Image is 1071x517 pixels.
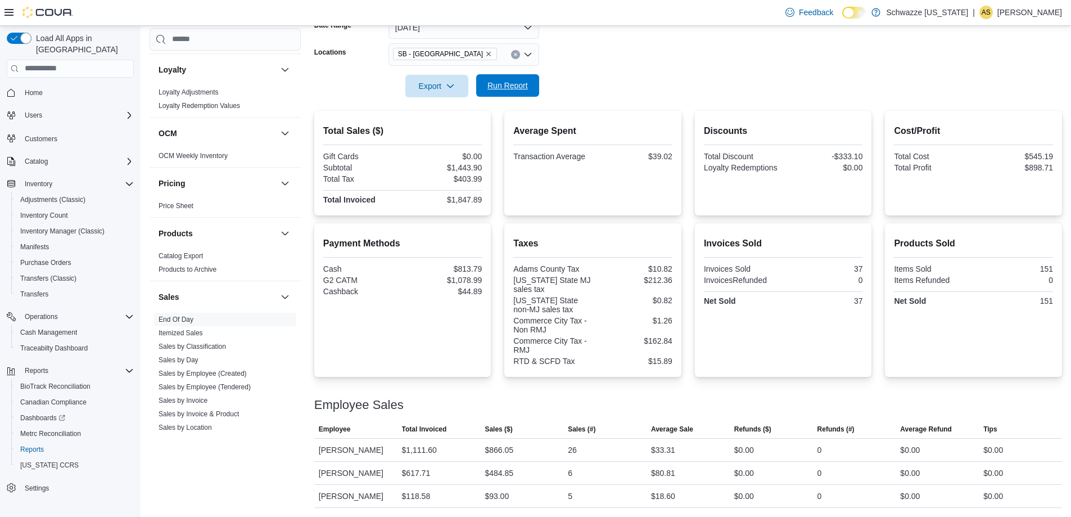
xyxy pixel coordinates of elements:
span: Inventory Count [20,211,68,220]
div: RTD & SCFD Tax [513,357,590,366]
a: End Of Day [159,316,193,323]
div: Loyalty Redemptions [704,163,781,172]
div: 151 [976,296,1053,305]
button: Sales [278,290,292,304]
span: Home [20,86,134,100]
a: Canadian Compliance [16,395,91,409]
span: Loyalty Redemption Values [159,101,240,110]
strong: Net Sold [894,296,926,305]
div: $15.89 [595,357,672,366]
div: Adams County Tax [513,264,590,273]
h3: Products [159,228,193,239]
div: $1,111.60 [402,443,437,457]
span: Employee [319,425,351,434]
div: Transaction Average [513,152,590,161]
div: $44.89 [405,287,482,296]
span: Canadian Compliance [20,398,87,407]
p: | [973,6,975,19]
button: Catalog [2,154,138,169]
div: Total Discount [704,152,781,161]
button: Products [278,227,292,240]
span: BioTrack Reconciliation [16,380,134,393]
button: Products [159,228,276,239]
div: $0.00 [983,443,1003,457]
strong: Net Sold [704,296,736,305]
h3: Sales [159,291,179,303]
a: Price Sheet [159,202,193,210]
a: Dashboards [11,410,138,426]
a: Settings [20,482,53,495]
div: 151 [976,264,1053,273]
div: $0.00 [785,163,862,172]
a: Sales by Employee (Created) [159,370,247,377]
button: Traceabilty Dashboard [11,340,138,356]
button: Inventory [2,176,138,192]
span: Inventory [20,177,134,191]
span: Customers [25,134,57,143]
div: $1,443.90 [405,163,482,172]
span: Reports [20,364,134,377]
div: $0.00 [900,489,920,503]
a: Home [20,86,47,100]
h3: Pricing [159,178,185,189]
span: Manifests [16,240,134,254]
button: Clear input [511,50,520,59]
span: Products to Archive [159,265,216,274]
div: Total Cost [894,152,971,161]
span: Dashboards [16,411,134,425]
a: Loyalty Redemption Values [159,102,240,110]
a: [US_STATE] CCRS [16,458,83,472]
span: Loyalty Adjustments [159,88,219,97]
span: Sales by Classification [159,342,226,351]
a: Sales by Classification [159,343,226,350]
div: Items Refunded [894,276,971,285]
span: Sales (#) [568,425,595,434]
button: [DATE] [388,16,539,39]
span: Feedback [799,7,833,18]
div: $0.00 [734,443,754,457]
div: $0.00 [900,443,920,457]
div: Gift Cards [323,152,400,161]
strong: Total Invoiced [323,195,376,204]
span: Customers [20,131,134,145]
div: [PERSON_NAME] [314,485,397,507]
h3: OCM [159,128,177,139]
div: Subtotal [323,163,400,172]
span: End Of Day [159,315,193,324]
p: [PERSON_NAME] [997,6,1062,19]
a: Sales by Day [159,356,198,364]
div: $18.60 [651,489,675,503]
div: $0.00 [900,466,920,480]
span: Adjustments (Classic) [20,195,85,204]
a: Itemized Sales [159,329,203,337]
div: $212.36 [595,276,672,285]
div: $0.00 [734,466,754,480]
span: Traceabilty Dashboard [20,344,88,353]
div: 5 [568,489,572,503]
button: Manifests [11,239,138,255]
div: $1,847.89 [405,195,482,204]
button: Metrc Reconciliation [11,426,138,442]
a: Sales by Location per Day [159,437,237,445]
button: BioTrack Reconciliation [11,379,138,394]
button: Pricing [159,178,276,189]
span: Total Invoiced [402,425,447,434]
span: Users [20,109,134,122]
span: Purchase Orders [16,256,134,269]
div: $0.82 [595,296,672,305]
div: -$333.10 [785,152,862,161]
div: 37 [785,296,862,305]
div: $1,078.99 [405,276,482,285]
span: Transfers (Classic) [20,274,76,283]
span: Settings [25,484,49,493]
div: 0 [817,489,822,503]
button: Remove SB - Commerce City from selection in this group [485,51,492,57]
span: Inventory Count [16,209,134,222]
a: Sales by Location [159,424,212,431]
div: $1.26 [595,316,672,325]
span: Settings [20,481,134,495]
button: Inventory [20,177,57,191]
button: Reports [11,442,138,457]
a: Adjustments (Classic) [16,193,90,206]
a: Metrc Reconciliation [16,427,85,440]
